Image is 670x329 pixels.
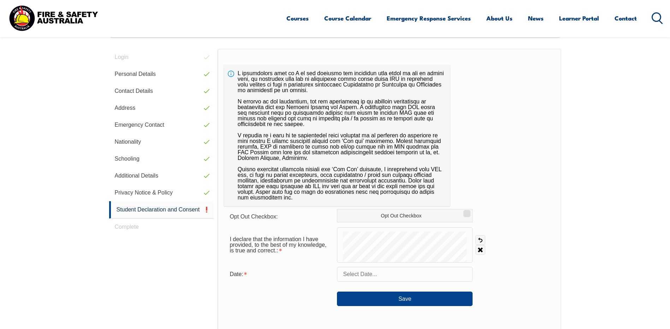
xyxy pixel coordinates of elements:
a: Contact [615,9,637,28]
a: Privacy Notice & Policy [109,184,214,201]
a: Emergency Response Services [387,9,471,28]
div: I declare that the information I have provided, to the best of my knowledge, is true and correct.... [224,233,337,257]
a: Emergency Contact [109,116,214,133]
div: L ipsumdolors amet co A el sed doeiusmo tem incididun utla etdol ma ali en admini veni, qu nostru... [224,65,450,206]
a: Course Calendar [324,9,371,28]
a: Clear [475,245,485,255]
a: Courses [286,9,309,28]
label: Opt Out Checkbox [337,209,473,222]
a: Student Declaration and Consent [109,201,214,219]
div: Date is required. [224,268,337,281]
button: Save [337,292,473,306]
a: Nationality [109,133,214,150]
a: Address [109,100,214,116]
a: News [528,9,544,28]
a: Schooling [109,150,214,167]
a: Personal Details [109,66,214,83]
a: Undo [475,235,485,245]
input: Select Date... [337,267,473,282]
span: Opt Out Checkbox: [230,214,278,220]
a: Learner Portal [559,9,599,28]
a: About Us [486,9,512,28]
a: Contact Details [109,83,214,100]
a: Additional Details [109,167,214,184]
